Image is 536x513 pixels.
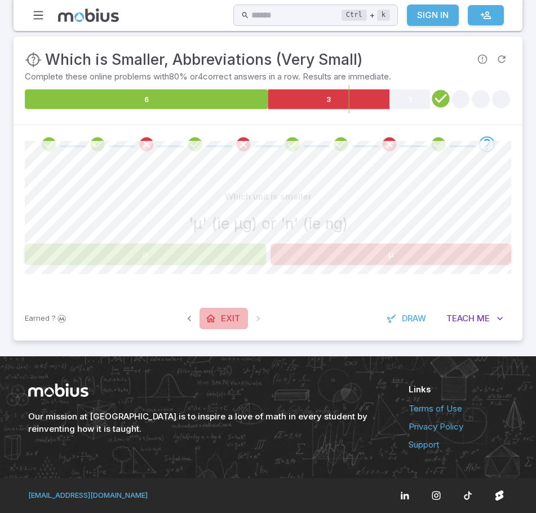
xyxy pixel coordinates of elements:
[380,308,434,329] button: Draw
[25,244,266,265] button: n
[492,50,511,69] span: Refresh Question
[52,313,56,324] span: ?
[221,312,240,325] span: Exit
[342,10,367,21] kbd: Ctrl
[90,136,105,152] div: Review your answer
[438,308,511,329] button: TeachMe
[200,308,248,329] a: Exit
[446,312,475,325] span: Teach
[409,421,508,433] a: Privacy Policy
[479,136,495,152] div: Go to the next question
[25,313,68,324] p: Sign In to earn Mobius dollars
[25,313,50,324] span: Earned
[377,10,390,21] kbd: k
[179,308,200,329] span: Previous Question
[41,136,57,152] div: Review your answer
[407,5,459,26] a: Sign In
[342,8,390,22] div: +
[409,383,508,396] h6: Links
[382,136,397,152] div: Review your answer
[28,410,382,435] h6: Our mission at [GEOGRAPHIC_DATA] is to inspire a love of math in every student by reinventing how...
[271,244,512,265] button: µ
[333,136,349,152] div: Review your answer
[187,136,203,152] div: Review your answer
[139,136,154,152] div: Review your answer
[225,191,312,203] p: Which unit is smaller
[28,490,148,499] a: [EMAIL_ADDRESS][DOMAIN_NAME]
[285,136,300,152] div: Review your answer
[409,439,508,451] a: Support
[25,70,511,83] p: Complete these online problems with 80 % or 4 correct answers in a row. Results are immediate.
[236,136,251,152] div: Review your answer
[189,212,348,235] h3: 'µ' (ie µg) or 'n' (ie ng)
[402,312,426,325] span: Draw
[431,136,446,152] div: Review your answer
[473,50,492,69] span: Report an issue with the question
[248,308,268,329] span: On Latest Question
[409,403,508,415] a: Terms of Use
[477,312,490,325] span: Me
[45,48,363,70] h3: Which is Smaller, Abbreviations (Very Small)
